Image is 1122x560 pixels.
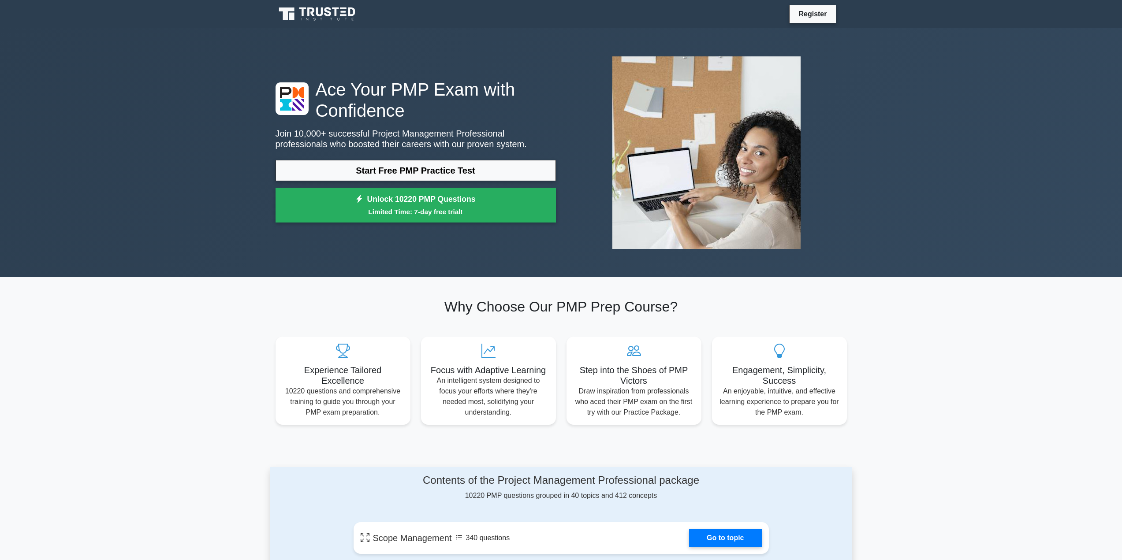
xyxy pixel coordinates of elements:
h2: Why Choose Our PMP Prep Course? [276,298,847,315]
p: An intelligent system designed to focus your efforts where they're needed most, solidifying your ... [428,375,549,418]
h4: Contents of the Project Management Professional package [354,474,769,487]
a: Unlock 10220 PMP QuestionsLimited Time: 7-day free trial! [276,188,556,223]
a: Start Free PMP Practice Test [276,160,556,181]
a: Register [793,8,832,19]
a: Go to topic [689,529,761,547]
h5: Experience Tailored Excellence [283,365,403,386]
h5: Engagement, Simplicity, Success [719,365,840,386]
p: Draw inspiration from professionals who aced their PMP exam on the first try with our Practice Pa... [574,386,694,418]
h5: Focus with Adaptive Learning [428,365,549,375]
small: Limited Time: 7-day free trial! [287,207,545,217]
p: An enjoyable, intuitive, and effective learning experience to prepare you for the PMP exam. [719,386,840,418]
h1: Ace Your PMP Exam with Confidence [276,79,556,121]
p: 10220 questions and comprehensive training to guide you through your PMP exam preparation. [283,386,403,418]
p: Join 10,000+ successful Project Management Professional professionals who boosted their careers w... [276,128,556,149]
div: 10220 PMP questions grouped in 40 topics and 412 concepts [354,474,769,501]
h5: Step into the Shoes of PMP Victors [574,365,694,386]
